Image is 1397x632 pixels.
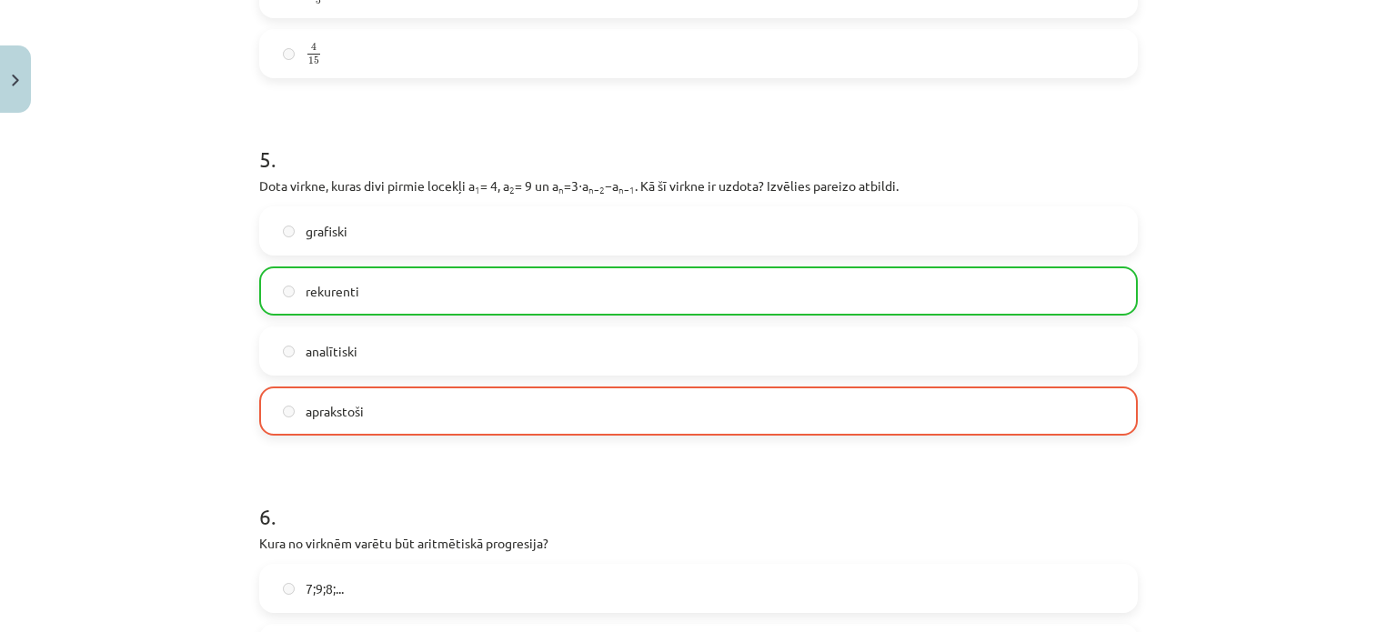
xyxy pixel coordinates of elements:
sub: n−2 [588,183,605,196]
p: Dota virkne, kuras divi pirmie locekļi a = 4, a = 9 un a =3⋅a −a . Kā šī virkne ir uzdota? Izvēli... [259,176,1138,196]
h1: 5 . [259,115,1138,171]
sub: 1 [475,183,480,196]
img: icon-close-lesson-0947bae3869378f0d4975bcd49f059093ad1ed9edebbc8119c70593378902aed.svg [12,75,19,86]
sub: n [558,183,564,196]
sub: 2 [509,183,515,196]
input: 7;9;8;... [283,583,295,595]
p: Kura no virknēm varētu būt aritmētiskā progresija? [259,534,1138,553]
span: analītiski [306,342,357,361]
h1: 6 . [259,472,1138,528]
span: 7;9;8;... [306,579,344,598]
input: grafiski [283,226,295,237]
input: aprakstoši [283,406,295,417]
span: rekurenti [306,282,359,301]
span: aprakstoši [306,402,364,421]
span: grafiski [306,222,347,241]
input: analītiski [283,346,295,357]
span: 4 [311,44,317,52]
sub: n−1 [618,183,635,196]
input: rekurenti [283,286,295,297]
span: 15 [308,56,319,65]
